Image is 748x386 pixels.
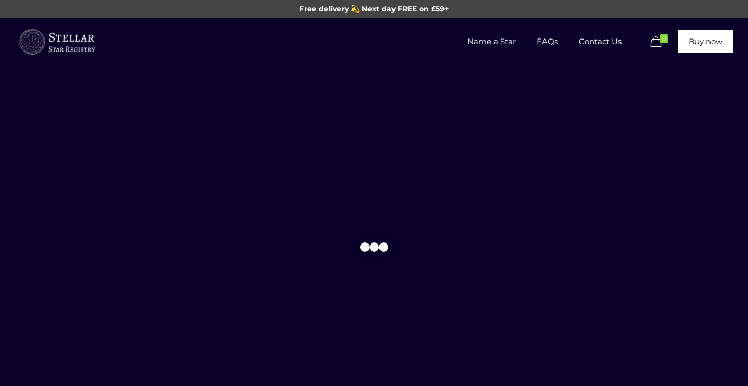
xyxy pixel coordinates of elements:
span: Free delivery 💫 Next day FREE on £59+ [299,4,449,14]
span: FAQs [526,26,568,57]
a: Contact Us [568,18,632,65]
a: 0 [648,36,673,48]
img: buyastar-logo-transparent [18,27,96,58]
a: Name a Star [457,18,526,65]
a: Buy now [678,30,733,53]
span: Name a Star [457,26,526,57]
a: Buy a Star [18,18,96,65]
a: FAQs [526,18,568,65]
span: 0 [660,34,668,43]
span: Contact Us [568,26,632,57]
